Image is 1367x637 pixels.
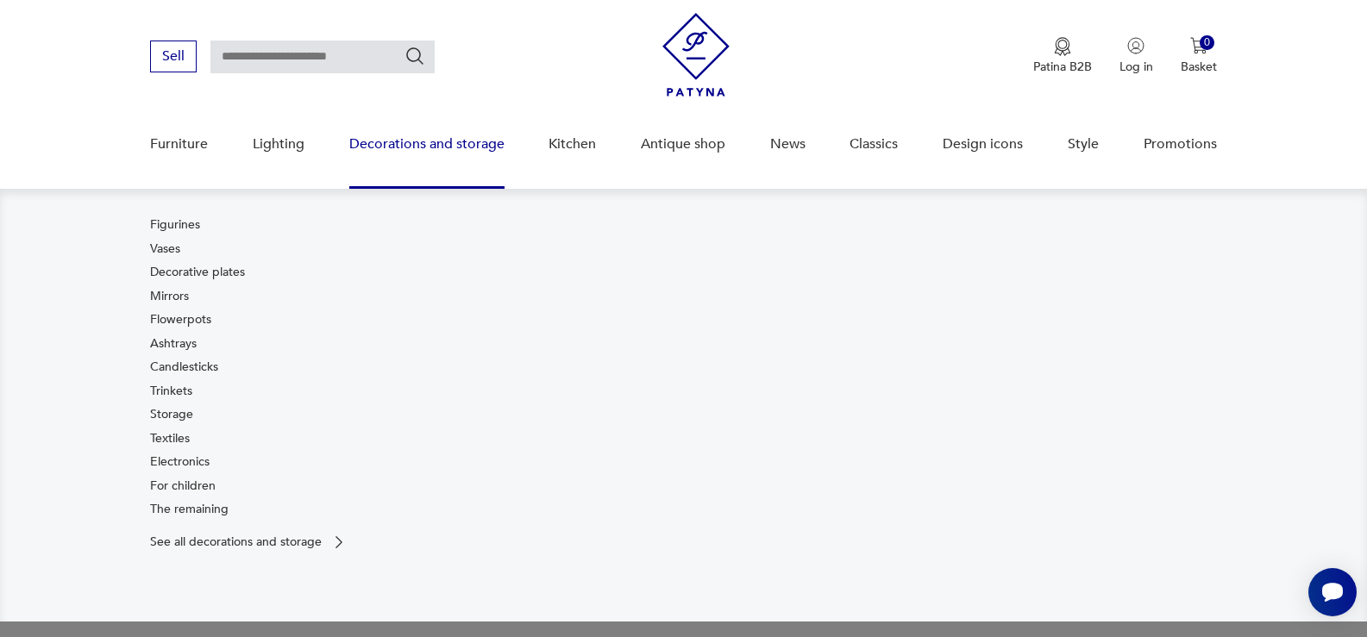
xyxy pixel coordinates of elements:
a: News [770,111,806,178]
a: Antique shop [641,111,725,178]
font: See all decorations and storage [150,534,322,550]
font: Antique shop [641,134,725,153]
font: Candlesticks [150,359,218,375]
font: Trinkets [150,383,192,399]
a: Trinkets [150,383,192,400]
button: Patina B2B [1033,37,1092,75]
font: Vases [150,240,180,257]
font: Ashtrays [150,335,197,352]
font: Basket [1181,59,1217,75]
font: 0 [1204,34,1210,50]
a: Lighting [253,111,304,178]
a: Furniture [150,111,208,178]
img: Patina - vintage furniture and decorations store [662,13,730,97]
font: Mirrors [150,288,189,304]
button: Log in [1119,37,1153,75]
a: See all decorations and storage [150,534,348,551]
img: Cart icon [1190,37,1207,54]
a: Candlesticks [150,359,218,376]
font: Sell [162,47,185,66]
a: For children [150,478,216,495]
a: Flowerpots [150,311,211,328]
font: News [770,134,806,153]
img: User icon [1127,37,1144,54]
a: Figurines [150,216,200,234]
img: Medal icon [1054,37,1071,56]
a: Sell [150,52,197,64]
a: Ashtrays [150,335,197,353]
a: Promotions [1144,111,1217,178]
font: Kitchen [549,134,596,153]
font: Furniture [150,134,208,153]
button: Sell [150,41,197,72]
font: Style [1068,134,1099,153]
a: The remaining [150,501,229,518]
button: Search [404,46,425,66]
a: Medal iconPatina B2B [1033,37,1092,75]
a: Kitchen [549,111,596,178]
a: Electronics [150,453,210,471]
font: Figurines [150,216,200,233]
button: 0Basket [1181,37,1217,75]
a: Mirrors [150,288,189,305]
iframe: Smartsupp widget button [1308,568,1357,616]
font: Design icons [943,134,1023,153]
a: Design icons [943,111,1023,178]
font: For children [150,478,216,494]
font: Promotions [1144,134,1217,153]
font: Lighting [253,134,304,153]
a: Decorative plates [150,264,245,281]
a: Classics [850,111,898,178]
font: Decorations and storage [349,134,505,153]
a: Textiles [150,430,190,447]
a: Decorations and storage [349,111,505,178]
font: Flowerpots [150,311,211,328]
a: Storage [150,406,193,423]
font: Patina B2B [1033,59,1092,75]
font: Textiles [150,430,190,447]
a: Vases [150,240,180,258]
a: Style [1068,111,1099,178]
font: Log in [1119,59,1153,75]
font: Decorative plates [150,264,245,280]
font: Classics [850,134,898,153]
font: Electronics [150,453,210,470]
img: cfa44e985ea346226f89ee8969f25989.jpg [693,216,1217,566]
